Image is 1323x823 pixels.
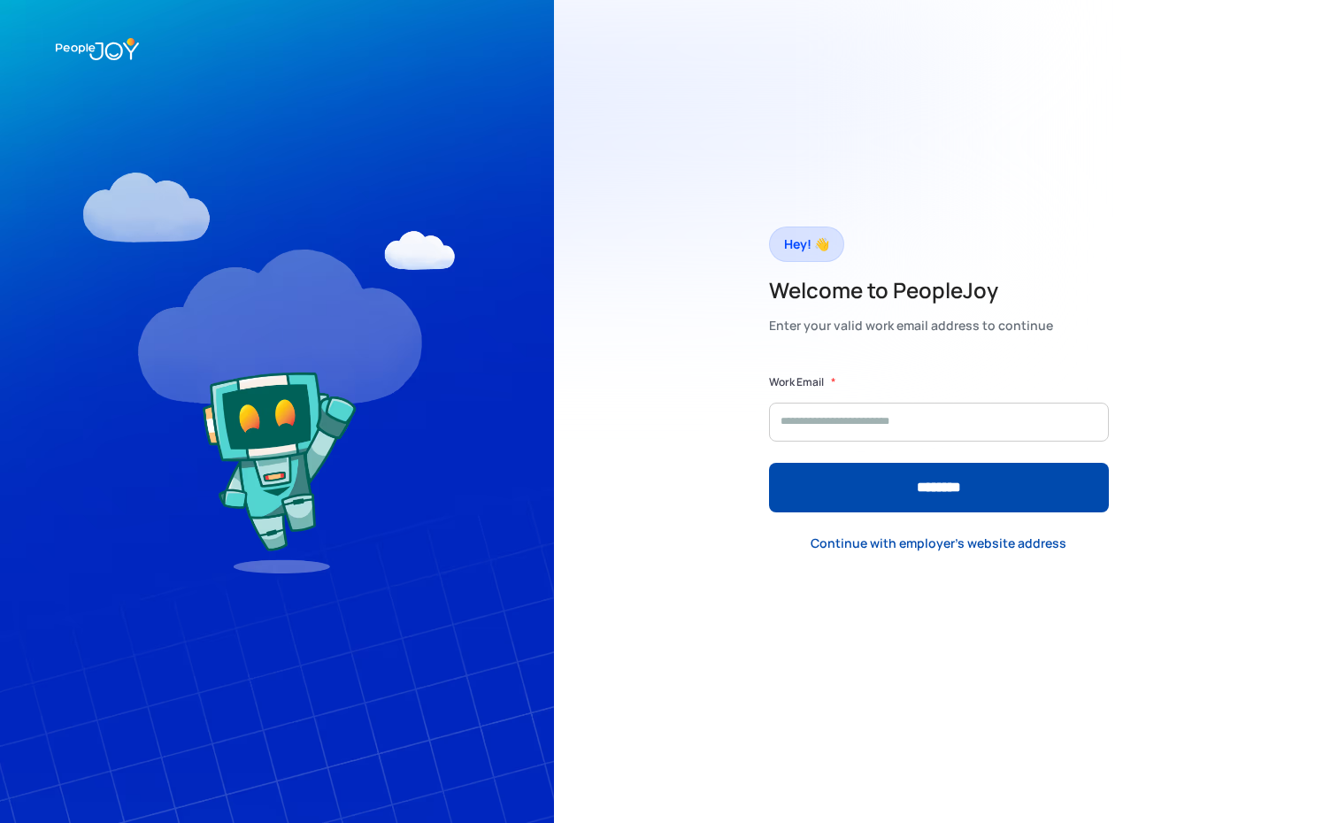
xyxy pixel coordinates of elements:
form: Form [769,373,1109,512]
div: Hey! 👋 [784,232,829,257]
div: Continue with employer's website address [811,535,1066,552]
a: Continue with employer's website address [796,526,1081,562]
div: Enter your valid work email address to continue [769,313,1053,338]
label: Work Email [769,373,824,391]
h2: Welcome to PeopleJoy [769,276,1053,304]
